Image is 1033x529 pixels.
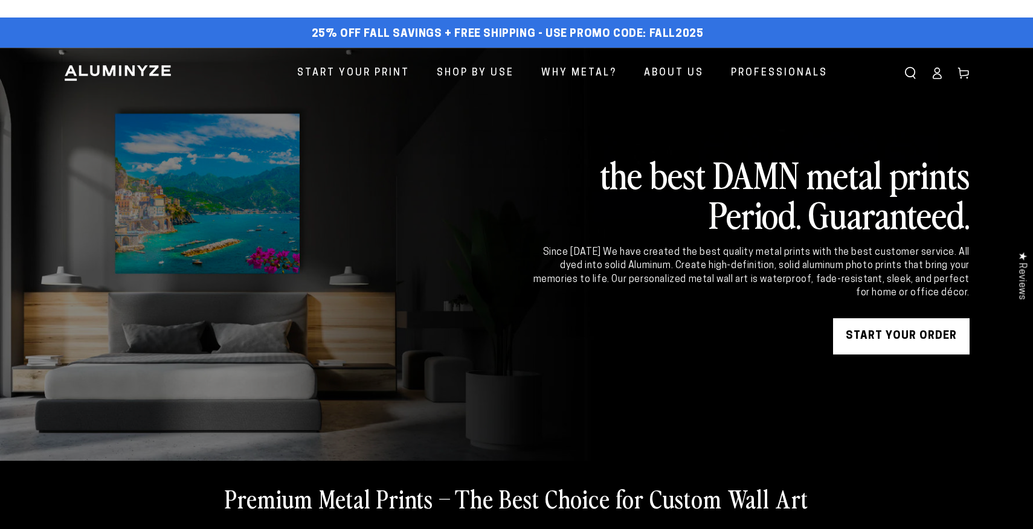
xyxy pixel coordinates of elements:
a: Professionals [722,57,837,89]
span: About Us [644,65,704,82]
a: Why Metal? [532,57,626,89]
a: Shop By Use [428,57,523,89]
a: About Us [635,57,713,89]
img: Aluminyze [63,64,172,82]
a: Start Your Print [288,57,419,89]
a: START YOUR Order [833,318,970,354]
summary: Search our site [897,60,924,86]
span: Professionals [731,65,828,82]
span: Why Metal? [541,65,617,82]
h2: the best DAMN metal prints Period. Guaranteed. [531,154,970,234]
span: 25% off FALL Savings + Free Shipping - Use Promo Code: FALL2025 [312,28,704,41]
h2: Premium Metal Prints – The Best Choice for Custom Wall Art [225,483,808,514]
span: Shop By Use [437,65,514,82]
div: Click to open Judge.me floating reviews tab [1010,242,1033,309]
span: Start Your Print [297,65,410,82]
div: Since [DATE] We have created the best quality metal prints with the best customer service. All dy... [531,246,970,300]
